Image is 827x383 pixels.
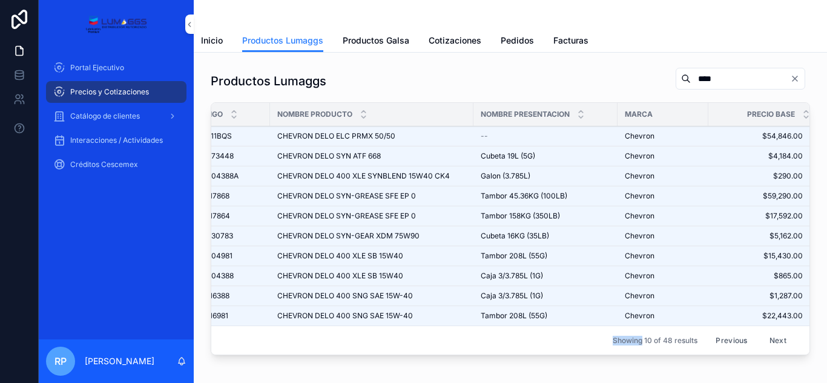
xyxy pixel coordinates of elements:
[194,291,263,301] a: 235116388
[481,231,549,241] span: Cubeta 16KG (35LB)
[429,30,481,54] a: Cotizaciones
[277,231,420,241] span: CHEVRON DELO SYN-GEAR XDM 75W90
[553,34,588,47] span: Facturas
[501,30,534,54] a: Pedidos
[625,191,701,201] a: Chevron
[277,151,466,161] a: CHEVRON DELO SYN ATF 668
[481,191,567,201] span: Tambor 45.36KG (100LB)
[277,110,352,119] span: Nombre Producto
[708,251,803,261] a: $15,430.00
[481,251,547,261] span: Tambor 208L (55G)
[481,131,610,141] a: --
[481,171,530,181] span: Galon (3.785L)
[194,251,232,261] span: 257004981
[708,131,803,141] a: $54,846.00
[625,131,654,141] span: Chevron
[194,271,234,281] span: 257004388
[194,171,263,181] a: 257004388A
[625,311,701,321] a: Chevron
[277,131,395,141] span: CHEVRON DELO ELC PRMX 50/50
[708,311,803,321] a: $22,443.00
[761,331,795,350] button: Next
[625,171,654,181] span: Chevron
[277,191,416,201] span: CHEVRON DELO SYN-GREASE SFE EP 0
[277,211,416,221] span: CHEVRON DELO SYN-GREASE SFE EP 0
[242,30,323,53] a: Productos Lumaggs
[481,231,610,241] a: Cubeta 16KG (35LB)
[277,151,381,161] span: CHEVRON DELO SYN ATF 668
[625,291,701,301] a: Chevron
[194,231,233,241] span: 223030783
[46,154,186,175] a: Créditos Cescemex
[194,211,230,221] span: 259117864
[46,81,186,103] a: Precios y Cotizaciones
[277,311,413,321] span: CHEVRON DELO 400 SNG SAE 15W-40
[481,211,560,221] span: Tambor 158KG (350LB)
[46,105,186,127] a: Catálogo de clientes
[708,211,803,221] a: $17,592.00
[194,131,263,141] a: 227811BQS
[625,251,701,261] a: Chevron
[481,271,543,281] span: Caja 3/3.785L (1G)
[54,355,67,367] font: RP
[625,211,654,221] span: Chevron
[707,331,756,350] button: Previous
[481,151,535,161] span: Cubeta 19L (5G)
[194,171,239,181] span: 257004388A
[481,311,610,321] a: Tambor 208L (55G)
[625,271,654,281] span: Chevron
[481,211,610,221] a: Tambor 158KG (350LB)
[625,171,701,181] a: Chevron
[481,291,610,301] a: Caja 3/3.785L (1G)
[553,30,588,54] a: Facturas
[708,291,803,301] a: $1,287.00
[613,336,697,345] span: Showing 10 of 48 results
[39,48,194,191] div: contenido desplazable
[625,131,701,141] a: Chevron
[277,251,403,261] span: CHEVRON DELO 400 XLE SB 15W40
[194,131,232,141] span: 227811BQS
[625,251,654,261] span: Chevron
[708,151,803,161] span: $4,184.00
[277,231,466,241] a: CHEVRON DELO SYN-GEAR XDM 75W90
[277,211,466,221] a: CHEVRON DELO SYN-GREASE SFE EP 0
[481,251,610,261] a: Tambor 208L (55G)
[70,160,138,169] font: Créditos Cescemex
[625,271,701,281] a: Chevron
[625,191,654,201] span: Chevron
[46,129,186,151] a: Interacciones / Actividades
[708,171,803,181] a: $290.00
[194,311,263,321] a: 235116981
[194,191,263,201] a: 259117868
[194,271,263,281] a: 257004388
[343,34,409,47] span: Productos Galsa
[211,73,326,90] h1: Productos Lumaggs
[277,191,466,201] a: CHEVRON DELO SYN-GREASE SFE EP 0
[625,311,654,321] span: Chevron
[481,271,610,281] a: Caja 3/3.785L (1G)
[708,271,803,281] a: $865.00
[194,151,263,161] a: 223073448
[194,291,229,301] span: 235116388
[625,151,654,161] span: Chevron
[481,191,610,201] a: Tambor 45.36KG (100LB)
[481,171,610,181] a: Galon (3.785L)
[194,211,263,221] a: 259117864
[194,191,229,201] span: 259117868
[194,251,263,261] a: 257004981
[70,136,163,145] font: Interacciones / Actividades
[708,231,803,241] a: $5,162.00
[85,15,147,34] img: Logotipo de la aplicación
[46,57,186,79] a: Portal Ejecutivo
[277,291,413,301] span: CHEVRON DELO 400 SNG SAE 15W-40
[708,191,803,201] span: $59,290.00
[242,34,323,47] span: Productos Lumaggs
[625,291,654,301] span: Chevron
[194,231,263,241] a: 223030783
